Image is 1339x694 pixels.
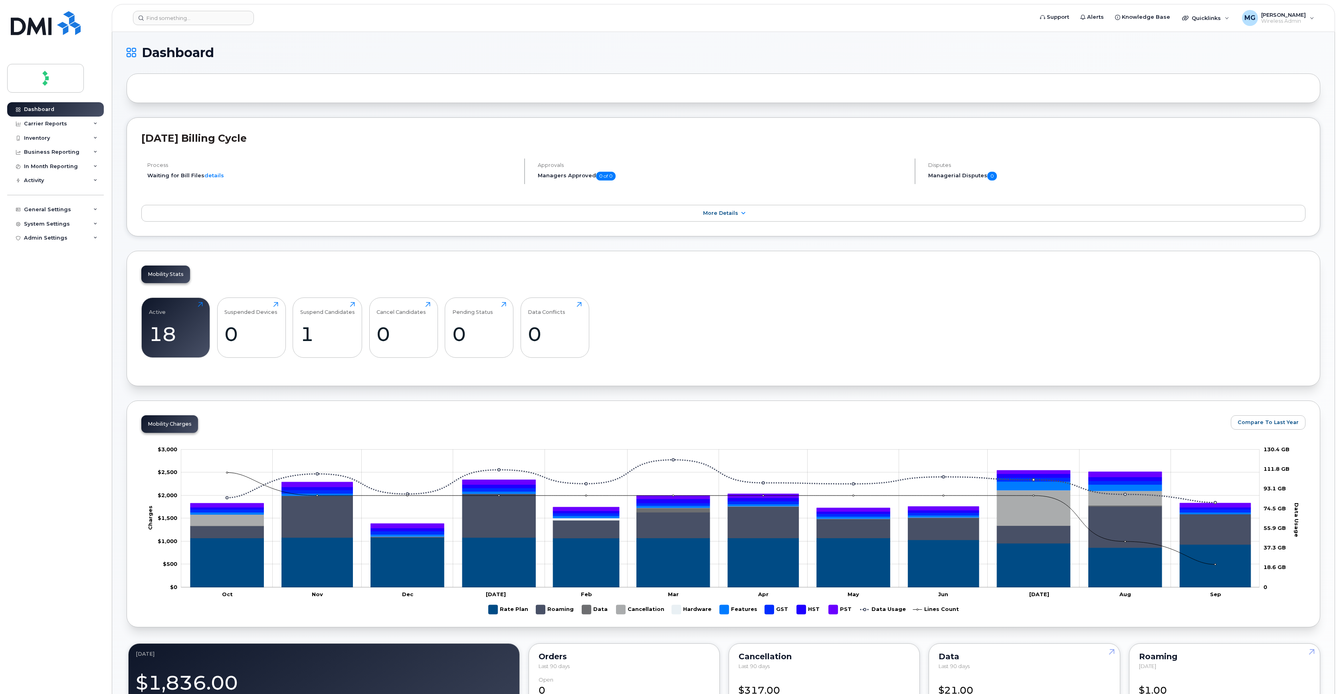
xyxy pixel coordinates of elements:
button: Compare To Last Year [1231,415,1305,430]
g: Data [582,602,608,617]
a: Cancel Candidates0 [376,302,430,353]
h4: Disputes [928,162,1306,168]
tspan: Jun [938,591,948,597]
div: 1 [300,322,355,346]
tspan: 55.9 GB [1264,525,1286,531]
h4: Process [147,162,517,168]
div: Active [149,302,166,315]
g: Data Usage [860,602,906,617]
h4: Approvals [538,162,908,168]
tspan: Apr [758,591,769,597]
tspan: Dec [402,591,414,597]
div: Open [539,677,553,683]
a: Pending Status0 [452,302,506,353]
span: Compare To Last Year [1238,418,1299,426]
div: 0 [376,322,430,346]
span: Dashboard [142,47,214,59]
div: Data [939,653,1110,660]
g: HST [797,602,821,617]
tspan: Charges [147,506,153,530]
tspan: 18.6 GB [1264,564,1286,571]
g: $0 [158,538,177,544]
a: details [204,172,224,178]
span: Last 90 days [739,663,770,669]
span: Last 90 days [939,663,970,669]
a: Active18 [149,302,203,353]
div: 0 [452,322,506,346]
span: 0 of 0 [596,172,616,180]
tspan: $3,000 [158,446,177,452]
tspan: [DATE] [1029,591,1049,597]
a: Suspend Candidates1 [300,302,355,353]
tspan: Mar [668,591,679,597]
div: Orders [539,653,710,660]
div: 0 [224,322,278,346]
tspan: $2,500 [158,469,177,476]
li: Waiting for Bill Files [147,172,517,179]
span: Last 90 days [539,663,570,669]
tspan: [DATE] [486,591,506,597]
g: GST [765,602,789,617]
g: PST [829,602,852,617]
tspan: 93.1 GB [1264,486,1286,492]
h5: Managers Approved [538,172,908,180]
g: Hardware [672,602,712,617]
tspan: 0 [1264,584,1267,590]
tspan: Data Usage [1293,503,1300,537]
div: Suspend Candidates [300,302,355,315]
g: $0 [163,561,177,567]
g: $0 [158,469,177,476]
a: Suspended Devices0 [224,302,278,353]
tspan: Feb [581,591,592,597]
span: More Details [703,210,738,216]
div: Cancel Candidates [376,302,426,315]
tspan: $500 [163,561,177,567]
span: 0 [987,172,997,180]
g: Features [720,602,757,617]
div: Data Conflicts [528,302,565,315]
g: Roaming [536,602,574,617]
h2: [DATE] Billing Cycle [141,132,1305,144]
div: Roaming [1139,653,1310,660]
a: Data Conflicts0 [528,302,582,353]
div: Suspended Devices [224,302,277,315]
tspan: May [848,591,859,597]
div: 0 [528,322,582,346]
div: September 2025 [136,651,512,657]
tspan: $1,500 [158,515,177,521]
tspan: 130.4 GB [1264,446,1289,452]
tspan: Nov [312,591,323,597]
span: [DATE] [1139,663,1156,669]
div: 18 [149,322,203,346]
g: $0 [158,446,177,452]
tspan: 111.8 GB [1264,466,1289,472]
tspan: 37.3 GB [1264,545,1286,551]
g: Roaming [190,494,1251,548]
div: Cancellation [739,653,910,660]
tspan: $0 [170,584,177,590]
g: Cancellation [616,602,664,617]
tspan: $1,000 [158,538,177,544]
tspan: Aug [1119,591,1131,597]
g: $0 [158,492,177,498]
div: Pending Status [452,302,493,315]
h5: Managerial Disputes [928,172,1306,180]
tspan: $2,000 [158,492,177,498]
tspan: 74.5 GB [1264,505,1286,512]
g: Lines Count [913,602,959,617]
g: Rate Plan [489,602,528,617]
tspan: Sep [1210,591,1221,597]
g: Legend [489,602,959,617]
g: $0 [158,515,177,521]
g: Rate Plan [190,538,1251,588]
tspan: Oct [222,591,233,597]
